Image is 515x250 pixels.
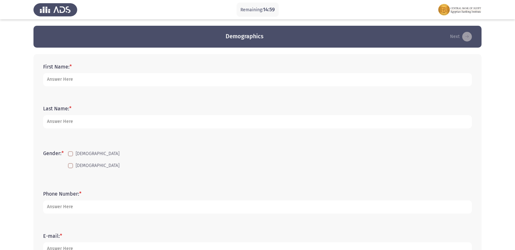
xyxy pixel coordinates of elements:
[43,233,62,239] label: E-mail:
[43,106,71,112] label: Last Name:
[76,150,119,158] span: [DEMOGRAPHIC_DATA]
[226,32,264,41] h3: Demographics
[43,150,64,156] label: Gender:
[43,115,472,128] input: add answer text
[43,73,472,86] input: add answer text
[43,191,81,197] label: Phone Number:
[263,6,275,13] span: 14:59
[33,1,77,19] img: Assess Talent Management logo
[438,1,482,19] img: Assessment logo of FOCUS Assessment 3 Modules EN
[240,6,275,14] p: Remaining:
[76,162,119,170] span: [DEMOGRAPHIC_DATA]
[448,32,474,42] button: load next page
[43,64,72,70] label: First Name:
[43,200,472,214] input: add answer text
